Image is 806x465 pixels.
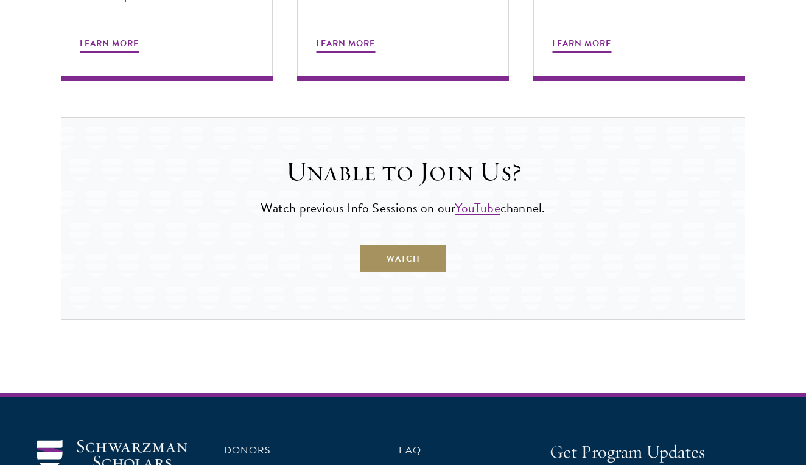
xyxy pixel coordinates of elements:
[98,155,708,189] h5: Unable to Join Us?
[80,36,139,55] span: Learn More
[316,36,375,55] span: Learn More
[550,440,769,464] h4: Get Program Updates
[399,443,421,458] a: FAQ
[224,443,271,458] a: Donors
[98,197,708,220] p: Watch previous Info Sessions on our channel.
[455,198,500,218] a: YouTube
[359,244,447,273] a: WATCH
[552,36,611,55] span: Learn More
